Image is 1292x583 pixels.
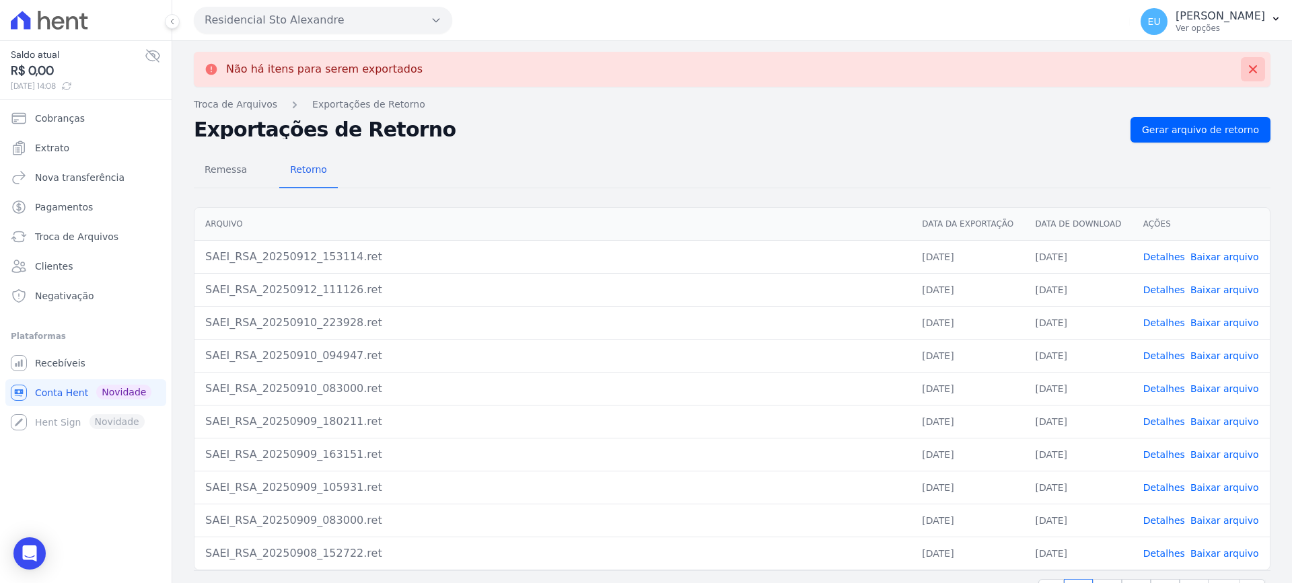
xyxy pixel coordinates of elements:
td: [DATE] [1025,438,1133,471]
a: Clientes [5,253,166,280]
td: [DATE] [911,372,1024,405]
span: Retorno [282,156,335,183]
a: Troca de Arquivos [194,98,277,112]
a: Negativação [5,282,166,309]
a: Gerar arquivo de retorno [1130,117,1270,143]
td: [DATE] [1025,471,1133,504]
a: Remessa [194,153,258,188]
a: Detalhes [1143,317,1185,328]
a: Nova transferência [5,164,166,191]
div: SAEI_RSA_20250912_153114.ret [205,249,900,265]
a: Extrato [5,134,166,161]
td: [DATE] [911,306,1024,339]
span: Recebíveis [35,356,85,370]
a: Retorno [279,153,338,188]
p: [PERSON_NAME] [1176,9,1265,23]
a: Detalhes [1143,251,1185,262]
div: SAEI_RSA_20250908_152722.ret [205,545,900,561]
div: SAEI_RSA_20250909_105931.ret [205,479,900,496]
a: Cobranças [5,105,166,132]
nav: Sidebar [11,105,161,436]
a: Baixar arquivo [1190,449,1259,460]
th: Data da Exportação [911,208,1024,241]
span: EU [1148,17,1161,26]
td: [DATE] [1025,240,1133,273]
button: Residencial Sto Alexandre [194,7,452,34]
th: Data de Download [1025,208,1133,241]
a: Detalhes [1143,383,1185,394]
a: Baixar arquivo [1190,350,1259,361]
a: Detalhes [1143,548,1185,559]
span: Cobranças [35,112,85,125]
span: Saldo atual [11,48,145,62]
a: Baixar arquivo [1190,515,1259,526]
span: Novidade [96,385,151,399]
a: Detalhes [1143,416,1185,427]
h2: Exportações de Retorno [194,120,1120,139]
p: Não há itens para serem exportados [226,63,423,76]
a: Troca de Arquivos [5,223,166,250]
a: Baixar arquivo [1190,416,1259,427]
a: Recebíveis [5,350,166,377]
a: Baixar arquivo [1190,317,1259,328]
a: Conta Hent Novidade [5,379,166,406]
span: [DATE] 14:08 [11,80,145,92]
div: SAEI_RSA_20250909_083000.ret [205,512,900,529]
a: Detalhes [1143,284,1185,295]
div: Plataformas [11,328,161,344]
div: SAEI_RSA_20250909_163151.ret [205,446,900,463]
td: [DATE] [1025,306,1133,339]
td: [DATE] [1025,372,1133,405]
span: Conta Hent [35,386,88,399]
a: Detalhes [1143,350,1185,361]
span: Nova transferência [35,171,124,184]
td: [DATE] [911,471,1024,504]
p: Ver opções [1176,23,1265,34]
div: SAEI_RSA_20250910_223928.ret [205,315,900,331]
span: Clientes [35,260,73,273]
span: Pagamentos [35,200,93,214]
a: Baixar arquivo [1190,383,1259,394]
a: Detalhes [1143,449,1185,460]
div: SAEI_RSA_20250910_094947.ret [205,348,900,364]
span: R$ 0,00 [11,62,145,80]
td: [DATE] [911,405,1024,438]
th: Ações [1133,208,1270,241]
td: [DATE] [911,273,1024,306]
span: Troca de Arquivos [35,230,118,243]
nav: Breadcrumb [194,98,1270,112]
td: [DATE] [911,438,1024,471]
a: Pagamentos [5,194,166,221]
td: [DATE] [911,537,1024,570]
th: Arquivo [194,208,911,241]
a: Baixar arquivo [1190,482,1259,493]
td: [DATE] [911,240,1024,273]
span: Negativação [35,289,94,303]
td: [DATE] [1025,405,1133,438]
td: [DATE] [1025,537,1133,570]
a: Baixar arquivo [1190,251,1259,262]
td: [DATE] [1025,273,1133,306]
div: SAEI_RSA_20250912_111126.ret [205,282,900,298]
td: [DATE] [1025,504,1133,537]
div: SAEI_RSA_20250910_083000.ret [205,381,900,397]
td: [DATE] [1025,339,1133,372]
div: Open Intercom Messenger [13,537,46,570]
div: SAEI_RSA_20250909_180211.ret [205,414,900,430]
td: [DATE] [911,504,1024,537]
span: Extrato [35,141,69,155]
td: [DATE] [911,339,1024,372]
a: Detalhes [1143,515,1185,526]
span: Remessa [196,156,255,183]
a: Baixar arquivo [1190,284,1259,295]
a: Baixar arquivo [1190,548,1259,559]
a: Detalhes [1143,482,1185,493]
button: EU [PERSON_NAME] Ver opções [1130,3,1292,40]
span: Gerar arquivo de retorno [1142,123,1259,137]
a: Exportações de Retorno [312,98,425,112]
